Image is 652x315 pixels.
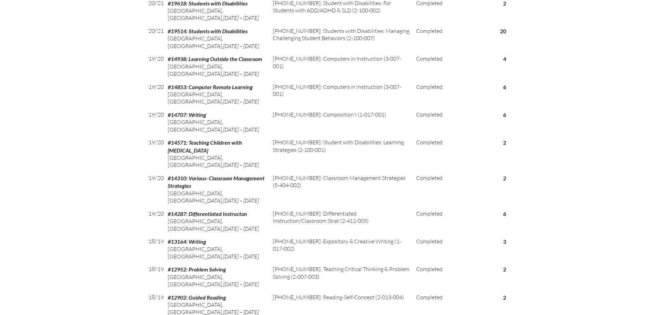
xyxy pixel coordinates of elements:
[165,172,270,207] td: ,
[223,281,259,288] span: [DATE] – [DATE]
[270,172,413,207] td: [PHONE_NUMBER]: Classroom Management Strategies (5-404-002)
[223,161,259,168] span: [DATE] – [DATE]
[145,108,165,136] td: '19/'20
[503,175,506,181] strong: 2
[413,52,449,80] td: Completed
[165,207,270,235] td: ,
[413,207,449,235] td: Completed
[413,172,449,207] td: Completed
[413,263,449,291] td: Completed
[165,263,270,291] td: ,
[168,119,223,133] span: [GEOGRAPHIC_DATA], [GEOGRAPHIC_DATA]
[145,25,165,52] td: '20/'21
[223,98,259,105] span: [DATE] – [DATE]
[145,263,165,291] td: '18/'19
[223,253,259,260] span: [DATE] – [DATE]
[168,190,223,204] span: [GEOGRAPHIC_DATA], [GEOGRAPHIC_DATA]
[168,139,242,153] span: #14571: Teaching Children with [MEDICAL_DATA]
[145,81,165,108] td: '19/'20
[223,197,259,204] span: [DATE] – [DATE]
[165,52,270,80] td: ,
[168,63,223,77] span: [GEOGRAPHIC_DATA], [GEOGRAPHIC_DATA]
[168,111,206,118] span: #14707: Writing
[168,218,223,232] span: [GEOGRAPHIC_DATA], [GEOGRAPHIC_DATA]
[168,238,206,245] span: #13164: Writing
[413,136,449,172] td: Completed
[500,28,506,34] strong: 20
[168,35,223,49] span: [GEOGRAPHIC_DATA], [GEOGRAPHIC_DATA]
[503,266,506,272] strong: 2
[168,210,247,217] span: #14287: Differentiated Instructon
[165,108,270,136] td: ,
[168,84,253,90] span: #14853: Computer Remote Learning
[270,25,413,52] td: [PHONE_NUMBER]: Students with Disabilities: Managing Challenging Student Behaviors (2-100-007)
[168,154,223,168] span: [GEOGRAPHIC_DATA], [GEOGRAPHIC_DATA]
[503,84,506,90] strong: 6
[168,91,223,105] span: [GEOGRAPHIC_DATA], [GEOGRAPHIC_DATA]
[168,245,223,259] span: [GEOGRAPHIC_DATA], [GEOGRAPHIC_DATA]
[168,274,223,288] span: [GEOGRAPHIC_DATA], [GEOGRAPHIC_DATA]
[503,294,506,301] strong: 2
[168,7,223,21] span: [GEOGRAPHIC_DATA], [GEOGRAPHIC_DATA]
[145,136,165,172] td: '19/'20
[503,238,506,245] strong: 3
[145,172,165,207] td: '19/'20
[413,235,449,263] td: Completed
[503,56,506,62] strong: 4
[165,136,270,172] td: ,
[223,126,259,133] span: [DATE] – [DATE]
[145,207,165,235] td: '19/'20
[223,43,259,49] span: [DATE] – [DATE]
[270,52,413,80] td: [PHONE_NUMBER]: Computers in Instruction (3-007-001)
[168,266,226,272] span: #12952: Problem Solving
[270,263,413,291] td: [PHONE_NUMBER]: Teaching Critical Thinking & Problem Solving (2-007-003)
[165,235,270,263] td: ,
[503,210,506,217] strong: 6
[270,108,413,136] td: [PHONE_NUMBER]: Composition I (1-017-001)
[270,207,413,235] td: [PHONE_NUMBER]: Differentiated Instruction/Classroom Strat (2-411-005)
[413,108,449,136] td: Completed
[223,225,259,232] span: [DATE] – [DATE]
[270,81,413,108] td: [PHONE_NUMBER]: Computers in Instruction (3-007-001)
[168,294,226,301] span: #12902: Guided Reading
[413,25,449,52] td: Completed
[503,111,506,118] strong: 6
[223,14,259,21] span: [DATE] – [DATE]
[223,70,259,77] span: [DATE] – [DATE]
[270,136,413,172] td: [PHONE_NUMBER]: Student with Disabilities: Learning Strategies (2-100-001)
[168,28,247,34] span: #19514: Students with Disabilities
[168,56,262,62] span: #14938: Learning Outside the Classroom
[165,81,270,108] td: ,
[503,139,506,146] strong: 2
[413,81,449,108] td: Completed
[145,235,165,263] td: '18/'19
[270,235,413,263] td: [PHONE_NUMBER]: Expository & Creative Writing (1-017-002)
[168,175,265,189] span: #14310: Various- Classroom Management Strategies
[165,25,270,52] td: ,
[145,52,165,80] td: '19/'20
